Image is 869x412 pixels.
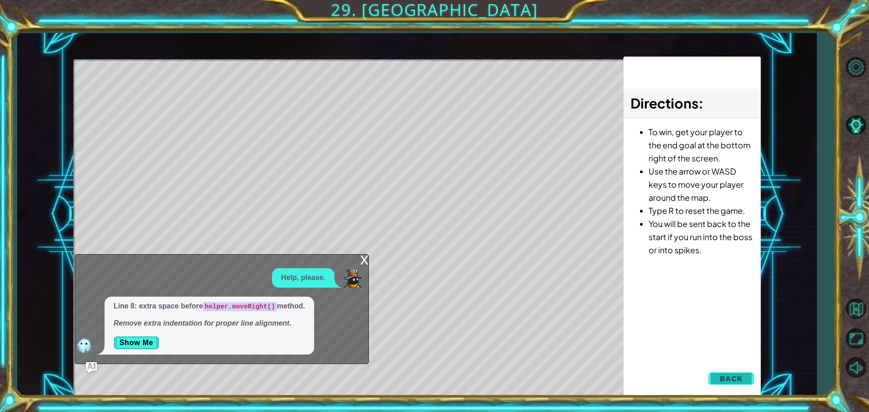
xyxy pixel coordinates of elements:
img: Player [344,270,362,288]
code: helper.moveRight() [203,302,277,311]
button: Back to Map [843,296,869,322]
button: Ask AI [86,362,97,373]
p: Line 8: extra space before method. [114,301,305,312]
span: Back [720,374,743,383]
button: Mute [843,355,869,381]
span: Directions [630,95,698,112]
img: AI [75,336,93,355]
button: Back [708,369,754,388]
p: Help, please. [281,273,325,283]
h3: : [630,93,754,114]
button: Show Me [114,336,159,350]
button: Maximize Browser [843,326,869,352]
button: Level Options [843,54,869,80]
button: AI Hint [843,112,869,138]
li: To win, get your player to the end goal at the bottom right of the screen. [649,125,754,165]
div: x [360,255,368,264]
em: Remove extra indentation for proper line alignment. [114,319,291,327]
li: Type R to reset the game. [649,204,754,217]
a: Back to Map [843,294,869,324]
li: You will be sent back to the start if you run into the boss or into spikes. [649,217,754,256]
li: Use the arrow or WASD keys to move your player around the map. [649,165,754,204]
